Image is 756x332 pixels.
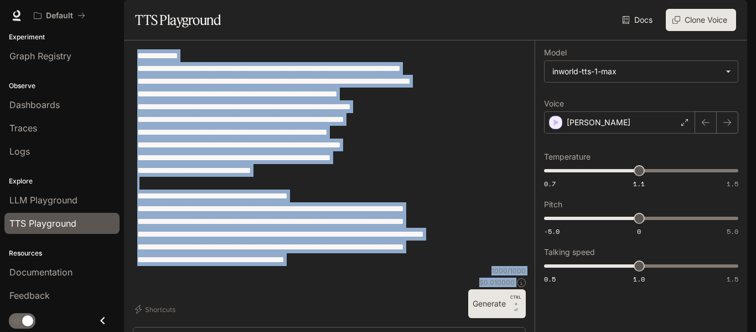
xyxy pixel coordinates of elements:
[633,179,645,188] span: 1.1
[567,117,630,128] p: [PERSON_NAME]
[29,4,90,27] button: All workspaces
[727,179,738,188] span: 1.5
[468,289,526,318] button: GenerateCTRL +⏎
[510,294,521,314] p: ⏎
[133,300,180,318] button: Shortcuts
[544,153,591,161] p: Temperature
[544,100,564,108] p: Voice
[544,248,595,256] p: Talking speed
[544,179,556,188] span: 0.7
[544,49,567,57] p: Model
[510,294,521,307] p: CTRL +
[46,11,73,21] p: Default
[552,66,720,77] div: inworld-tts-1-max
[727,274,738,284] span: 1.5
[727,227,738,236] span: 5.0
[544,201,562,208] p: Pitch
[666,9,736,31] button: Clone Voice
[479,278,515,287] p: $ 0.010000
[544,227,560,236] span: -5.0
[545,61,738,82] div: inworld-tts-1-max
[637,227,641,236] span: 0
[135,9,221,31] h1: TTS Playground
[620,9,657,31] a: Docs
[544,274,556,284] span: 0.5
[633,274,645,284] span: 1.0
